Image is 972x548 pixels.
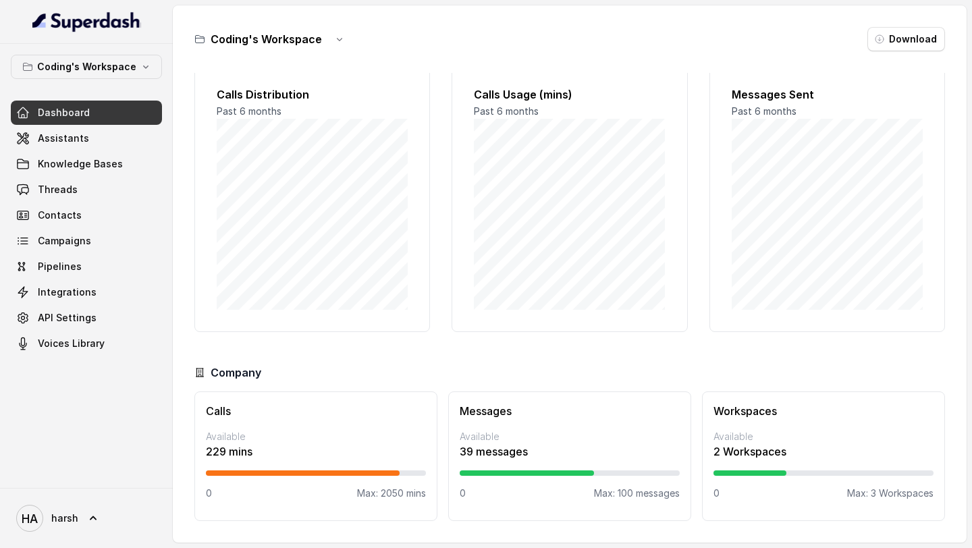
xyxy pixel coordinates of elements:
[732,105,796,117] span: Past 6 months
[11,55,162,79] button: Coding's Workspace
[460,443,680,460] p: 39 messages
[38,183,78,196] span: Threads
[357,487,426,500] p: Max: 2050 mins
[38,209,82,222] span: Contacts
[11,254,162,279] a: Pipelines
[217,105,281,117] span: Past 6 months
[38,311,97,325] span: API Settings
[11,152,162,176] a: Knowledge Bases
[11,203,162,227] a: Contacts
[206,430,426,443] p: Available
[732,86,923,103] h2: Messages Sent
[38,234,91,248] span: Campaigns
[474,105,539,117] span: Past 6 months
[211,364,261,381] h3: Company
[11,101,162,125] a: Dashboard
[460,487,466,500] p: 0
[38,337,105,350] span: Voices Library
[22,512,38,526] text: HA
[51,512,78,525] span: harsh
[37,59,136,75] p: Coding's Workspace
[460,430,680,443] p: Available
[38,285,97,299] span: Integrations
[11,280,162,304] a: Integrations
[11,126,162,150] a: Assistants
[217,86,408,103] h2: Calls Distribution
[847,487,934,500] p: Max: 3 Workspaces
[474,86,665,103] h2: Calls Usage (mins)
[11,229,162,253] a: Campaigns
[211,31,322,47] h3: Coding's Workspace
[713,487,720,500] p: 0
[713,403,934,419] h3: Workspaces
[32,11,141,32] img: light.svg
[206,443,426,460] p: 229 mins
[460,403,680,419] h3: Messages
[11,331,162,356] a: Voices Library
[38,132,89,145] span: Assistants
[206,403,426,419] h3: Calls
[38,260,82,273] span: Pipelines
[206,487,212,500] p: 0
[11,499,162,537] a: harsh
[594,487,680,500] p: Max: 100 messages
[867,27,945,51] button: Download
[11,177,162,202] a: Threads
[38,157,123,171] span: Knowledge Bases
[713,443,934,460] p: 2 Workspaces
[38,106,90,119] span: Dashboard
[11,306,162,330] a: API Settings
[713,430,934,443] p: Available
